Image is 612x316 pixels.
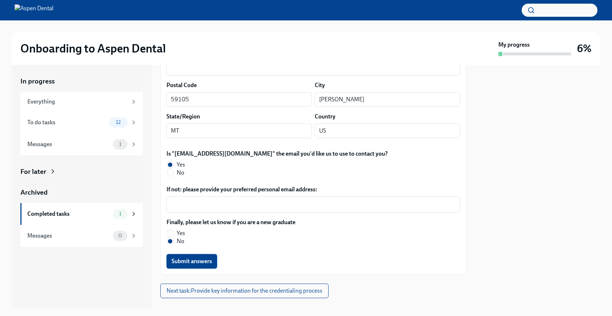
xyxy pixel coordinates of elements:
[177,169,184,177] span: No
[177,237,184,245] span: No
[27,232,110,240] div: Messages
[166,150,388,158] label: Is "[EMAIL_ADDRESS][DOMAIN_NAME]" the email you'd like us to use to contact you?
[27,98,127,106] div: Everything
[166,254,217,269] button: Submit answers
[20,167,46,176] div: For later
[20,188,143,197] a: Archived
[172,258,212,265] span: Submit answers
[577,42,592,55] h3: 6%
[27,140,110,148] div: Messages
[315,113,336,121] label: Country
[177,229,185,237] span: Yes
[20,167,143,176] a: For later
[315,81,325,89] label: City
[166,186,460,194] label: If not: please provide your preferred personal email address:
[114,233,126,238] span: 0
[20,112,143,133] a: To do tasks12
[15,4,54,16] img: Aspen Dental
[166,81,197,89] label: Postal Code
[20,41,166,56] h2: Onboarding to Aspen Dental
[160,284,329,298] button: Next task:Provide key information for the credentialing process
[27,210,110,218] div: Completed tasks
[166,218,295,226] label: Finally, please let us know if you are a new graduate
[166,287,322,294] span: Next task : Provide key information for the credentialing process
[20,133,143,155] a: Messages1
[115,141,126,147] span: 1
[20,77,143,86] a: In progress
[111,120,125,125] span: 12
[20,203,143,225] a: Completed tasks1
[20,92,143,112] a: Everything
[115,211,126,216] span: 1
[177,161,185,169] span: Yes
[20,225,143,247] a: Messages0
[27,118,106,126] div: To do tasks
[166,113,200,121] label: State/Region
[498,41,530,49] strong: My progress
